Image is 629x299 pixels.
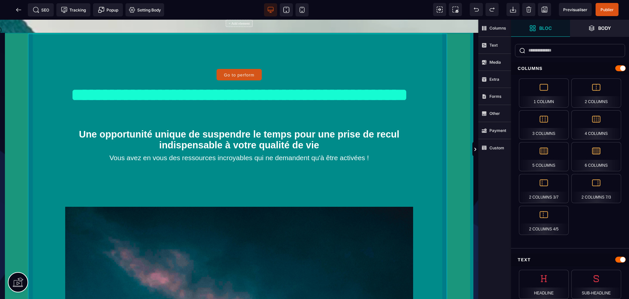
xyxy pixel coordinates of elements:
[571,78,621,108] div: 2 Columns
[98,7,118,13] span: Popup
[489,94,502,99] strong: Forms
[61,7,86,13] span: Tracking
[129,7,161,13] span: Setting Body
[519,174,569,203] div: 2 Columns 3/7
[539,26,552,31] strong: Bloc
[217,49,262,61] button: Go to perform
[511,20,570,37] span: Open Blocks
[571,174,621,203] div: 2 Columns 7/3
[519,206,569,235] div: 2 Columns 4/5
[563,7,587,12] span: Previsualiser
[489,60,501,65] strong: Media
[33,7,49,13] span: SEO
[511,254,629,266] div: Text
[519,142,569,171] div: 5 Columns
[489,43,498,48] strong: Text
[489,26,506,31] strong: Columns
[559,3,592,16] span: Preview
[489,128,506,133] strong: Payment
[65,108,413,133] text: Une opportunité unique de suspendre le temps pour une prise de recul indispensable à votre qualit...
[571,142,621,171] div: 6 Columns
[489,145,504,150] strong: Custom
[65,133,413,144] text: Vous avez en vous des ressources incroyables qui ne demandent qu'à être activées !
[449,3,462,16] span: Screenshot
[571,110,621,139] div: 4 Columns
[600,7,614,12] span: Publier
[519,78,569,108] div: 1 Column
[570,20,629,37] span: Open Layer Manager
[519,270,569,299] div: Headline
[571,270,621,299] div: Sub-Headline
[511,62,629,75] div: Columns
[433,3,446,16] span: View components
[519,110,569,139] div: 3 Columns
[489,111,500,116] strong: Other
[489,77,499,82] strong: Extra
[598,26,611,31] strong: Body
